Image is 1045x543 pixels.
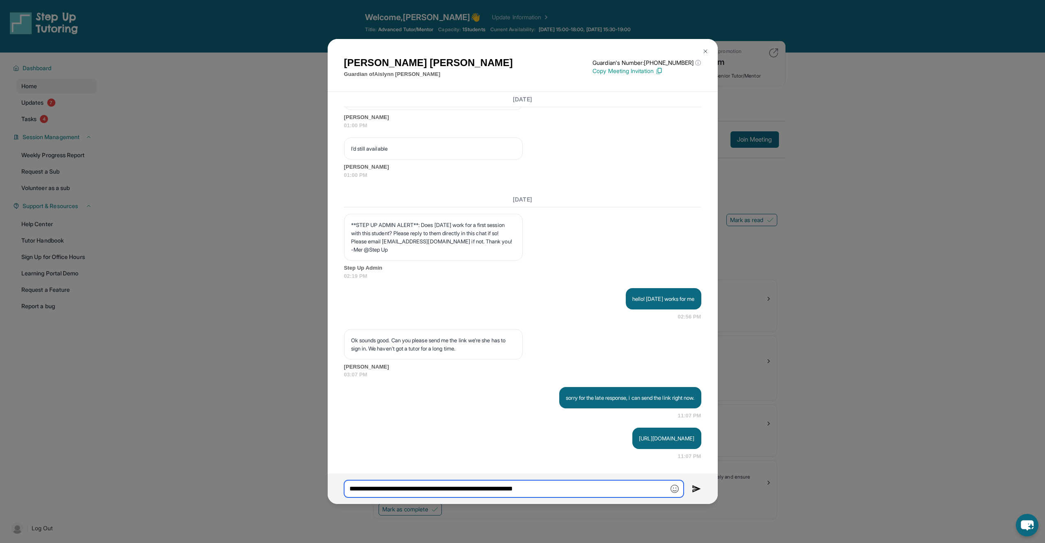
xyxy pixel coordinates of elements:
h3: [DATE] [344,95,701,103]
span: 01:00 PM [344,171,701,179]
span: 11:07 PM [678,452,701,461]
p: [URL][DOMAIN_NAME] [639,434,694,442]
img: Close Icon [702,48,709,55]
span: [PERSON_NAME] [344,363,701,371]
span: 03:07 PM [344,371,701,379]
img: Send icon [692,484,701,494]
p: Guardian of Aislynn [PERSON_NAME] [344,70,513,78]
p: hello! [DATE] works for me [632,295,695,303]
p: Copy Meeting Invitation [593,67,701,75]
p: I'd still available [351,144,516,153]
span: 11:07 PM [678,412,701,420]
p: sorry for the late response, i can send the link right now. [566,394,694,402]
span: ⓘ [695,59,701,67]
p: Guardian's Number: [PHONE_NUMBER] [593,59,701,67]
p: Ok sounds good. Can you please send me the link we're she has to sign in. We haven't got a tutor ... [351,336,516,353]
img: Copy Icon [655,67,663,75]
p: **STEP UP ADMIN ALERT**: Does [DATE] work for a first session with this student? Please reply to ... [351,221,516,254]
span: Step Up Admin [344,264,701,272]
h1: [PERSON_NAME] [PERSON_NAME] [344,55,513,70]
span: [PERSON_NAME] [344,113,701,121]
span: 02:19 PM [344,272,701,280]
span: 02:56 PM [678,313,701,321]
img: Emoji [671,485,679,493]
span: [PERSON_NAME] [344,163,701,171]
button: chat-button [1016,514,1038,536]
span: 01:00 PM [344,121,701,130]
h3: [DATE] [344,195,701,204]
